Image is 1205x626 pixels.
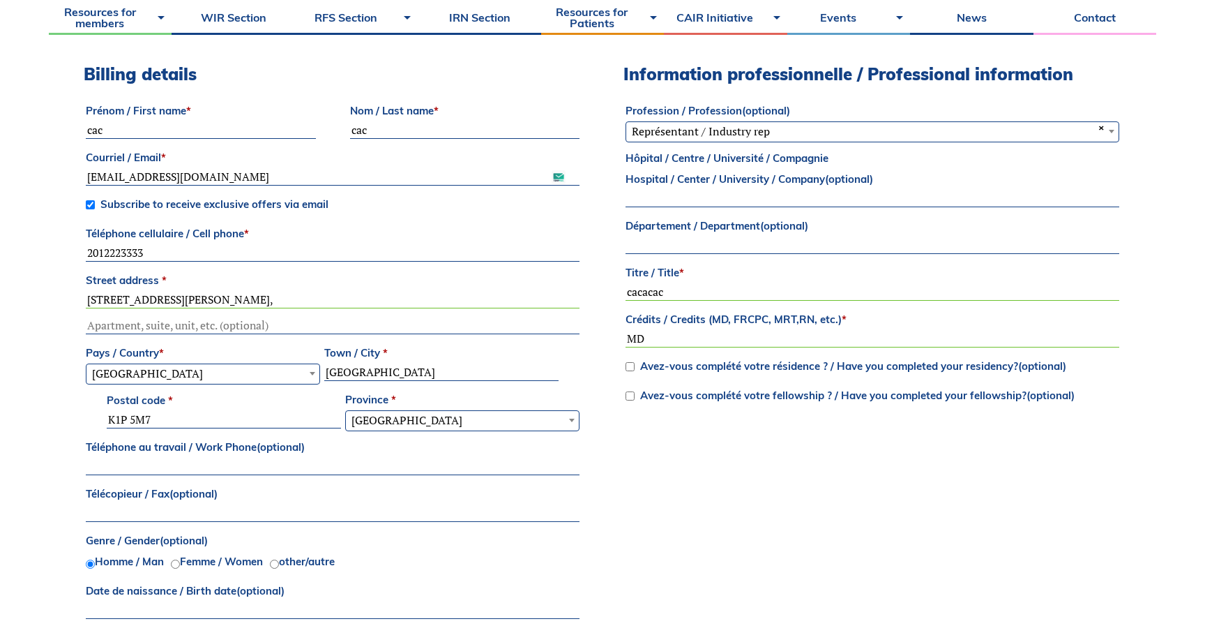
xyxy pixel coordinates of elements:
input: Avez-vous complété votre fellowship ? / Have you completed your fellowship?(optional) [626,392,635,401]
label: Avez-vous complété votre fellowship ? / Have you completed your fellowship? [626,389,1075,402]
span: Canada [86,364,319,382]
span: (optional) [825,172,873,186]
label: Département / Department [626,216,1119,237]
span: (optional) [236,584,285,597]
span: Ontario [346,411,579,429]
input: Avez-vous complété votre résidence ? / Have you completed your residency?(optional) [626,362,635,371]
label: Pays / Country [86,343,320,364]
input: House number and street name [86,292,579,308]
span: Représentant / Industry rep [626,121,1119,142]
abbr: required [679,266,684,279]
label: Town / City [324,343,559,364]
label: Téléphone cellulaire / Cell phone [86,223,579,244]
label: Prénom / First name [86,100,316,121]
abbr: required [383,346,388,359]
span: (optional) [760,219,808,232]
label: Crédits / Credits (MD, FRCPC, MRT,RN, etc.) [626,309,1119,330]
abbr: required [391,393,396,406]
label: Profession / Profession [626,100,1119,121]
span: (optional) [257,440,305,454]
abbr: required [434,104,439,117]
span: (optional) [169,487,218,500]
abbr: required [168,394,173,407]
abbr: required [186,104,191,117]
abbr: required [161,151,166,164]
label: Province [345,389,579,410]
span: Subscribe to receive exclusive offers via email [100,198,328,211]
h3: Billing details [84,64,582,84]
span: (optional) [742,104,790,117]
label: Courriel / Email [86,147,579,168]
abbr: required [842,313,847,326]
span: Province / State [345,410,579,431]
label: Titre / Title [626,262,1119,283]
label: other/autre [279,555,335,568]
span: × [1098,122,1105,133]
label: Nom / Last name [350,100,580,121]
input: Apartment, suite, unit, etc. (optional) [86,318,579,334]
input: Subscribe to receive exclusive offers via email [86,200,95,209]
label: Street address [86,270,579,291]
span: Pays / Country [86,364,320,385]
label: Homme / Man [95,555,164,568]
abbr: required [162,274,167,287]
abbr: required [159,346,164,359]
span: Représentant / Industry rep [626,122,1119,140]
label: Femme / Women [180,555,263,568]
label: Hôpital / Centre / Université / Compagnie Hospital / Center / University / Company [626,148,1119,190]
label: Télécopieur / Fax [86,484,579,505]
abbr: required [244,227,249,240]
label: Genre / Gender [86,530,579,551]
span: (optional) [1026,389,1075,402]
span: (optional) [160,534,208,547]
label: Date de naissance / Birth date [86,581,579,602]
h3: Information professionnelle / Professional information [623,64,1121,84]
span: (optional) [1018,359,1066,373]
label: Avez-vous complété votre résidence ? / Have you completed your residency? [626,359,1066,373]
label: Postal code [107,390,341,411]
label: Téléphone au travail / Work Phone [86,437,579,458]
